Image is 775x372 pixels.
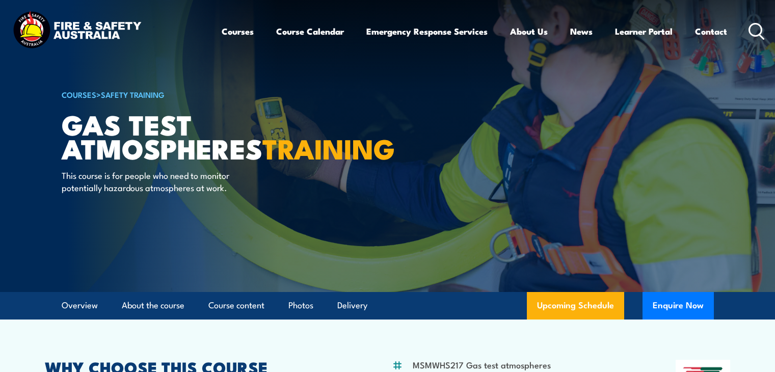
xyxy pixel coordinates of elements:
[222,18,254,45] a: Courses
[62,292,98,319] a: Overview
[262,126,395,169] strong: TRAINING
[122,292,184,319] a: About the course
[208,292,264,319] a: Course content
[276,18,344,45] a: Course Calendar
[337,292,367,319] a: Delivery
[288,292,313,319] a: Photos
[510,18,548,45] a: About Us
[62,112,313,160] h1: Gas Test Atmospheres
[62,169,248,193] p: This course is for people who need to monitor potentially hazardous atmospheres at work.
[570,18,593,45] a: News
[695,18,727,45] a: Contact
[615,18,673,45] a: Learner Portal
[62,88,313,100] h6: >
[62,89,96,100] a: COURSES
[643,292,714,320] button: Enquire Now
[413,359,551,370] li: MSMWHS217 Gas test atmospheres
[101,89,165,100] a: Safety Training
[527,292,624,320] a: Upcoming Schedule
[366,18,488,45] a: Emergency Response Services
